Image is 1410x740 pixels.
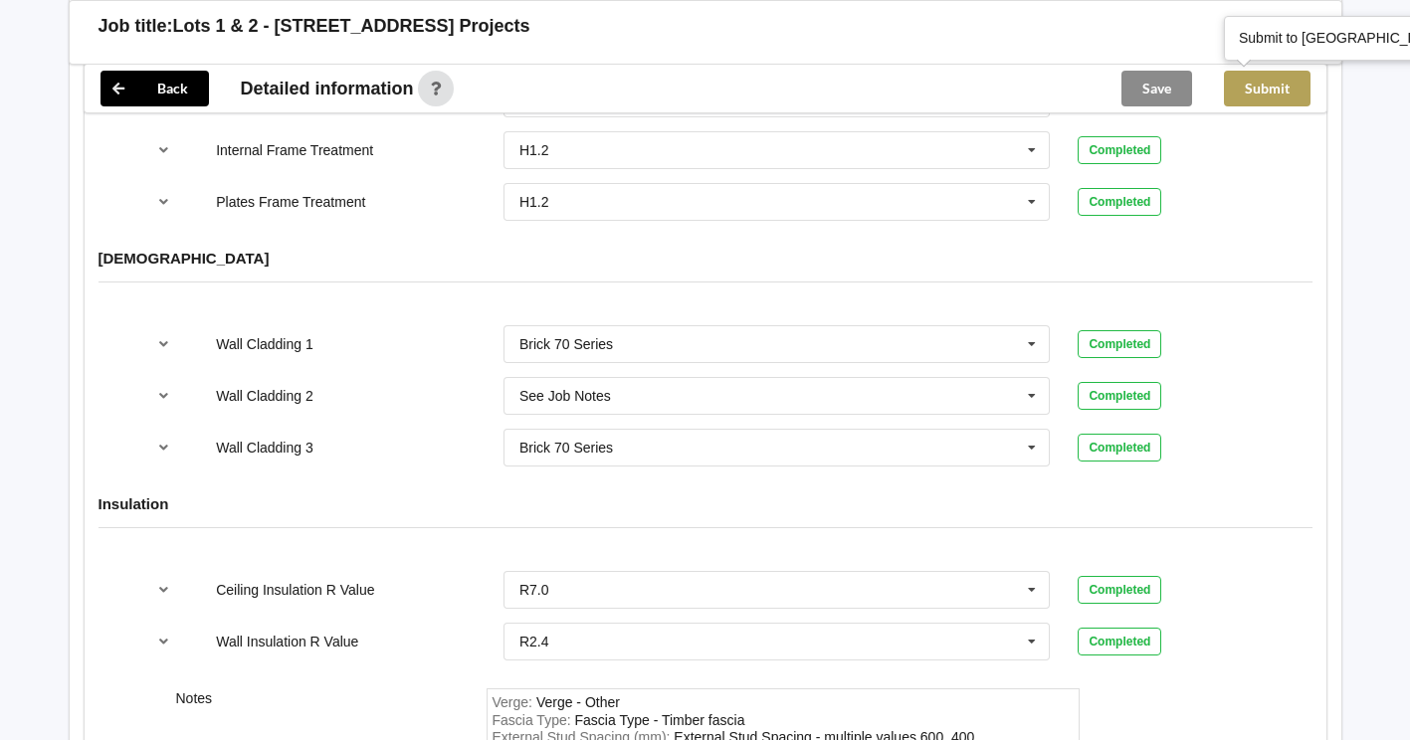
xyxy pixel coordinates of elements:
label: Wall Cladding 1 [216,336,313,352]
span: Verge : [493,694,536,710]
div: FasciaType [575,712,745,728]
button: reference-toggle [144,326,183,362]
button: reference-toggle [144,430,183,465]
label: Ceiling Insulation R Value [216,582,374,598]
label: Wall Cladding 3 [216,440,313,456]
button: reference-toggle [144,572,183,608]
div: Completed [1078,576,1161,604]
div: Brick 70 Series [519,441,613,455]
div: Completed [1078,188,1161,216]
button: reference-toggle [144,184,183,220]
label: Wall Cladding 2 [216,388,313,404]
div: H1.2 [519,143,549,157]
label: Wall Insulation R Value [216,634,358,649]
div: R2.4 [519,635,549,648]
div: Completed [1078,434,1161,462]
div: Completed [1078,136,1161,164]
h4: [DEMOGRAPHIC_DATA] [99,249,1312,268]
h3: Job title: [99,15,173,38]
div: Verge [536,694,620,710]
span: Fascia Type : [493,712,575,728]
div: Completed [1078,330,1161,358]
button: reference-toggle [144,132,183,168]
div: H1.2 [519,195,549,209]
div: Completed [1078,628,1161,655]
h3: Lots 1 & 2 - [STREET_ADDRESS] Projects [173,15,530,38]
label: Internal Frame Treatment [216,142,373,158]
h4: Insulation [99,494,1312,513]
button: Submit [1224,71,1310,106]
div: R7.0 [519,583,549,597]
button: reference-toggle [144,378,183,414]
button: reference-toggle [144,624,183,659]
div: See Job Notes [519,389,611,403]
div: Brick 70 Series [519,337,613,351]
span: Detailed information [241,80,414,97]
label: Plates Frame Treatment [216,194,365,210]
div: Completed [1078,382,1161,410]
button: Back [101,71,209,106]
